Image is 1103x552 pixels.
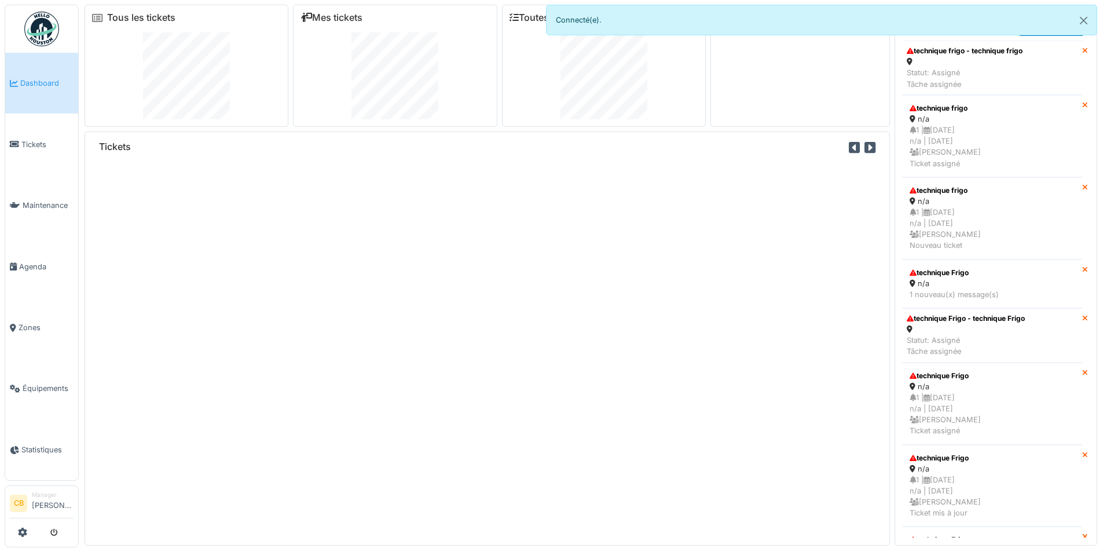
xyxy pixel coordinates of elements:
[23,200,74,211] span: Maintenance
[902,363,1082,445] a: technique Frigo n/a 1 |[DATE]n/a | [DATE] [PERSON_NAME]Ticket assigné
[23,383,74,394] span: Équipements
[19,322,74,333] span: Zones
[20,78,74,89] span: Dashboard
[19,261,74,272] span: Agenda
[107,12,175,23] a: Tous les tickets
[910,268,1075,278] div: technique Frigo
[910,103,1075,114] div: technique frigo
[910,114,1075,125] div: n/a
[902,41,1082,95] a: technique frigo - technique frigo Statut: AssignéTâche assignée
[10,495,27,512] li: CB
[910,463,1075,474] div: n/a
[910,207,1075,251] div: 1 | [DATE] n/a | [DATE] [PERSON_NAME] Nouveau ticket
[910,392,1075,437] div: 1 | [DATE] n/a | [DATE] [PERSON_NAME] Ticket assigné
[5,53,78,114] a: Dashboard
[907,313,1025,324] div: technique Frigo - technique Frigo
[910,453,1075,463] div: technique Frigo
[99,141,131,152] h6: Tickets
[10,491,74,518] a: CB Manager[PERSON_NAME]
[910,289,1075,300] div: 1 nouveau(x) message(s)
[5,114,78,174] a: Tickets
[5,419,78,480] a: Statistiques
[902,177,1082,259] a: technique frigo n/a 1 |[DATE]n/a | [DATE] [PERSON_NAME]Nouveau ticket
[902,95,1082,177] a: technique frigo n/a 1 |[DATE]n/a | [DATE] [PERSON_NAME]Ticket assigné
[907,335,1025,357] div: Statut: Assigné Tâche assignée
[5,297,78,358] a: Zones
[910,381,1075,392] div: n/a
[32,491,74,516] li: [PERSON_NAME]
[907,67,1023,89] div: Statut: Assigné Tâche assignée
[902,259,1082,308] a: technique Frigo n/a 1 nouveau(x) message(s)
[546,5,1098,35] div: Connecté(e).
[910,371,1075,381] div: technique Frigo
[910,125,1075,169] div: 1 | [DATE] n/a | [DATE] [PERSON_NAME] Ticket assigné
[510,12,596,23] a: Toutes les tâches
[5,236,78,297] a: Agenda
[910,474,1075,519] div: 1 | [DATE] n/a | [DATE] [PERSON_NAME] Ticket mis à jour
[21,444,74,455] span: Statistiques
[5,358,78,419] a: Équipements
[910,185,1075,196] div: technique frigo
[910,535,1075,545] div: technique Frigo
[5,175,78,236] a: Maintenance
[902,308,1082,363] a: technique Frigo - technique Frigo Statut: AssignéTâche assignée
[301,12,362,23] a: Mes tickets
[910,196,1075,207] div: n/a
[902,445,1082,527] a: technique Frigo n/a 1 |[DATE]n/a | [DATE] [PERSON_NAME]Ticket mis à jour
[21,139,74,150] span: Tickets
[24,12,59,46] img: Badge_color-CXgf-gQk.svg
[910,278,1075,289] div: n/a
[32,491,74,499] div: Manager
[1071,5,1097,36] button: Close
[907,46,1023,56] div: technique frigo - technique frigo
